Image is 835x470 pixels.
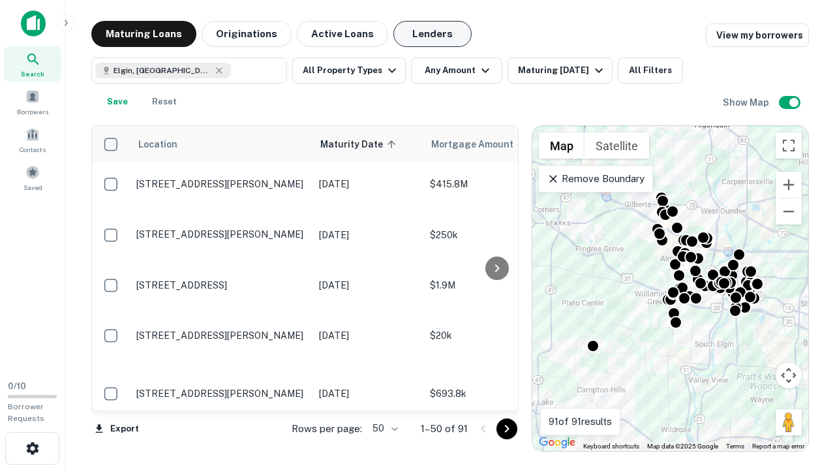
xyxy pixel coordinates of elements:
button: Map camera controls [776,362,802,388]
p: $20k [430,328,560,343]
span: Contacts [20,144,46,155]
div: Maturing [DATE] [518,63,607,78]
button: Active Loans [297,21,388,47]
button: Go to next page [496,418,517,439]
button: Toggle fullscreen view [776,133,802,159]
button: Any Amount [411,57,502,84]
a: Saved [4,160,61,195]
div: 0 0 [532,126,808,451]
a: Open this area in Google Maps (opens a new window) [536,434,579,451]
th: Location [130,126,312,163]
span: Maturity Date [320,136,400,152]
p: $415.8M [430,177,560,191]
span: Saved [23,182,42,193]
span: Location [138,136,177,152]
p: $1.9M [430,278,560,292]
button: Reset [144,89,185,115]
button: All Filters [618,57,683,84]
button: Show street map [539,133,584,159]
span: Mortgage Amount [431,136,530,152]
iframe: Chat Widget [770,366,835,428]
img: capitalize-icon.png [21,10,46,37]
span: Borrower Requests [8,402,44,423]
a: Search [4,46,61,82]
button: Zoom out [776,198,802,225]
button: Keyboard shortcuts [583,442,639,451]
th: Mortgage Amount [423,126,567,163]
p: [DATE] [319,386,417,401]
h6: Show Map [723,95,771,110]
p: 91 of 91 results [549,414,612,430]
p: [STREET_ADDRESS] [136,279,306,291]
p: [DATE] [319,228,417,242]
p: [STREET_ADDRESS][PERSON_NAME] [136,178,306,190]
a: Contacts [4,122,61,157]
button: Show satellite imagery [584,133,649,159]
div: 50 [367,419,400,438]
button: Originations [202,21,292,47]
p: Remove Boundary [547,171,644,187]
button: Lenders [393,21,472,47]
a: View my borrowers [706,23,809,47]
p: [DATE] [319,177,417,191]
button: Zoom in [776,172,802,198]
button: Save your search to get updates of matches that match your search criteria. [97,89,138,115]
p: [STREET_ADDRESS][PERSON_NAME] [136,388,306,399]
a: Terms [726,443,744,450]
p: [STREET_ADDRESS][PERSON_NAME] [136,228,306,240]
th: Maturity Date [312,126,423,163]
button: Maturing [DATE] [508,57,613,84]
button: All Property Types [292,57,406,84]
p: [DATE] [319,328,417,343]
button: Export [91,419,142,439]
span: Map data ©2025 Google [647,443,718,450]
img: Google [536,434,579,451]
p: [STREET_ADDRESS][PERSON_NAME] [136,330,306,341]
p: $693.8k [430,386,560,401]
a: Borrowers [4,84,61,119]
button: Maturing Loans [91,21,196,47]
a: Report a map error [752,443,804,450]
p: [DATE] [319,278,417,292]
span: Search [21,69,44,79]
span: Borrowers [17,106,48,117]
p: 1–50 of 91 [421,421,468,437]
span: 0 / 10 [8,381,26,391]
p: $250k [430,228,560,242]
span: Elgin, [GEOGRAPHIC_DATA], [GEOGRAPHIC_DATA] [114,65,211,76]
p: Rows per page: [292,421,362,437]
